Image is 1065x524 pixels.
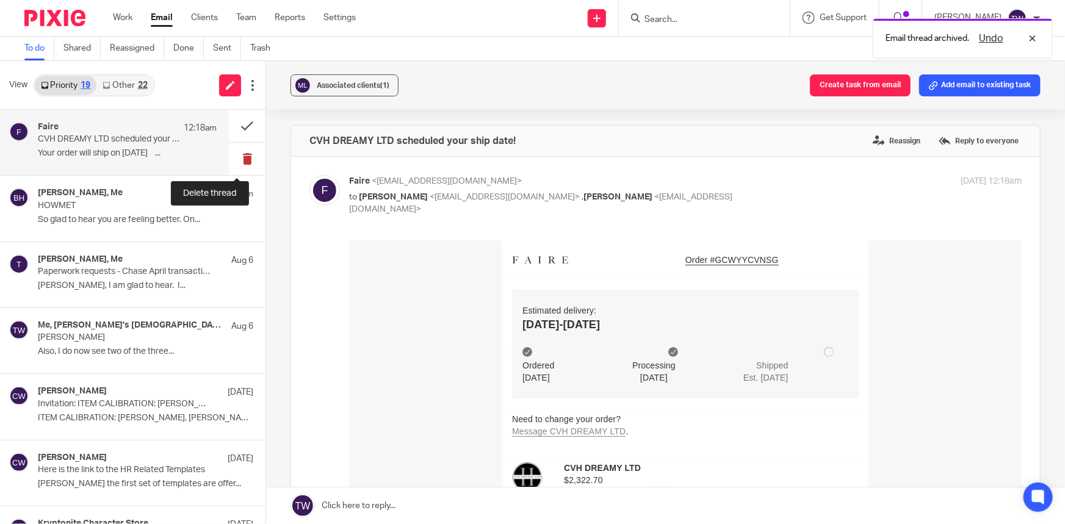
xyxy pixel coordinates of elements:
[975,31,1007,46] button: Undo
[475,107,485,117] img: c6df6e588a2148bc13bad17ef42d66b628e8c2fe1dd3cbe3b162e583477107cd.png
[164,457,242,483] img: Download on the App store
[38,215,253,225] p: So glad to hear you are feeling better. On...
[309,175,340,206] img: svg%3E
[961,175,1022,188] p: [DATE] 12:18am
[9,188,29,207] img: svg%3E
[38,465,211,475] p: Here is the link to the HR Related Templates
[228,453,253,465] p: [DATE]
[9,320,29,340] img: svg%3E
[81,81,90,90] div: 19
[184,122,217,134] p: 12:18am
[810,74,911,96] button: Create task from email
[215,223,292,232] a: CVH DREAMY LTD
[151,12,173,24] a: Email
[319,107,329,117] img: ffe4d9ec1aee7b2a5a7c30ef60a2a1774375dca1e4356c50f95b1ef1707baf69.png
[217,247,235,265] img: Glen Powell Shirt, If You Feel It Chase It Shirt, Glen Powel: Black / S
[309,251,319,261] a: +4
[582,193,583,201] span: ,
[336,15,430,24] span: Order #GCWYYCVNSG
[236,12,256,24] a: Team
[228,386,253,398] p: [DATE]
[163,10,220,29] img: d51bb5dc7b418593540e25071001cfe0f7296f375eed8b57faa89c73310813fd.png
[113,12,132,24] a: Work
[870,132,923,150] label: Reassign
[936,132,1022,150] label: Reply to everyone
[24,37,54,60] a: To do
[245,386,457,405] div: 100,000 brands in your pocket
[173,64,251,76] div: Estimated delivery:
[359,193,428,201] span: [PERSON_NAME]
[38,332,211,343] p: [PERSON_NAME]
[38,479,253,489] p: [PERSON_NAME] the first set of templates are offer...
[239,247,257,265] img: Chappell Roan Shirt, Midwest Princess Retro Pizza T-Shirt: Custom / S
[251,457,339,483] img: Download on the Google Play store
[163,186,276,196] a: Message CVH DREAMY LTD
[191,12,218,24] a: Clients
[1008,9,1027,28] img: svg%3E
[294,76,312,95] img: svg%3E
[9,122,29,142] img: svg%3E
[372,177,522,185] span: <[EMAIL_ADDRESS][DOMAIN_NAME]>
[323,12,356,24] a: Settings
[919,74,1041,96] button: Add email to existing task
[283,247,301,265] img: Chappell Roan Merch Shirt, Mermaid Fairycore Tour T-shirt: Black / S
[38,346,253,357] p: Also, I do now see two of the three...
[886,32,969,45] p: Email thread archived.
[163,376,202,415] img: Faire mobile app icon
[63,37,101,60] a: Shared
[9,386,29,406] img: svg%3E
[380,82,389,89] span: (1)
[9,254,29,274] img: svg%3E
[231,320,253,332] p: Aug 6
[173,107,183,117] img: ffe4d9ec1aee7b2a5a7c30ef60a2a1774375dca1e4356c50f95b1ef1707baf69.png
[24,10,85,26] img: Pixie
[9,79,27,92] span: View
[138,81,148,90] div: 22
[38,399,211,409] p: Invitation: ITEM CALIBRATION: [PERSON_NAME], [PERSON_NAME], [PERSON_NAME], & [PERSON_NAME] @ [DAT...
[38,254,123,265] h4: [PERSON_NAME], Me
[283,119,327,143] div: Processing [DATE]
[309,135,516,147] h4: CVH DREAMY LTD scheduled your ship date!
[349,193,357,201] span: to
[163,185,279,197] div: .
[197,188,253,200] p: [DATE] 6:45pm
[35,76,96,95] a: Priority19
[38,386,107,397] h4: [PERSON_NAME]
[336,15,430,25] a: Order #GCWYYCVNSG
[215,235,254,245] a: $2,322.70
[38,267,211,277] p: Paperwork requests - Chase April transactions
[38,201,211,211] p: HOWMET
[231,254,253,267] p: Aug 6
[163,186,276,196] span: Message CVH DREAMY LTD
[38,281,253,291] p: [PERSON_NAME], I am glad to hear. I...
[394,119,439,143] div: Shipped Est. [DATE]
[38,134,181,145] p: CVH DREAMY LTD scheduled your ship date!
[110,37,164,60] a: Reassigned
[38,453,107,463] h4: [PERSON_NAME]
[213,37,241,60] a: Sent
[173,37,204,60] a: Done
[38,413,253,423] p: ITEM CALIBRATION: [PERSON_NAME], [PERSON_NAME], Jerry, & [PERSON_NAME]...
[250,37,280,60] a: Trash
[38,148,217,159] p: Your order will ship on [DATE]͏‌ ͏‌ ͏‌ ͏‌ ͏‌...
[38,188,123,198] h4: [PERSON_NAME], Me
[173,76,251,92] div: [DATE]-[DATE]
[291,74,399,96] button: Associated clients(1)
[583,193,652,201] span: [PERSON_NAME]
[261,247,279,265] img: Thug Life Horror Movie Shirt, Movie Killer Shirt, Halloween: Black / M
[96,76,153,95] a: Other22
[9,453,29,472] img: svg%3E
[317,82,389,89] span: Associated clients
[38,320,225,331] h4: Me, [PERSON_NAME]'s [DEMOGRAPHIC_DATA]
[163,429,457,442] div: Place orders, message brands, and track shipments—all with the Faire app.
[430,193,580,201] span: <[EMAIL_ADDRESS][DOMAIN_NAME]>
[163,221,193,252] img: CVH DREAMY LTD
[349,177,370,185] span: Faire
[164,287,234,316] a: View order
[38,122,59,132] h4: Faire
[163,173,279,185] div: Need to change your order?
[275,12,305,24] a: Reports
